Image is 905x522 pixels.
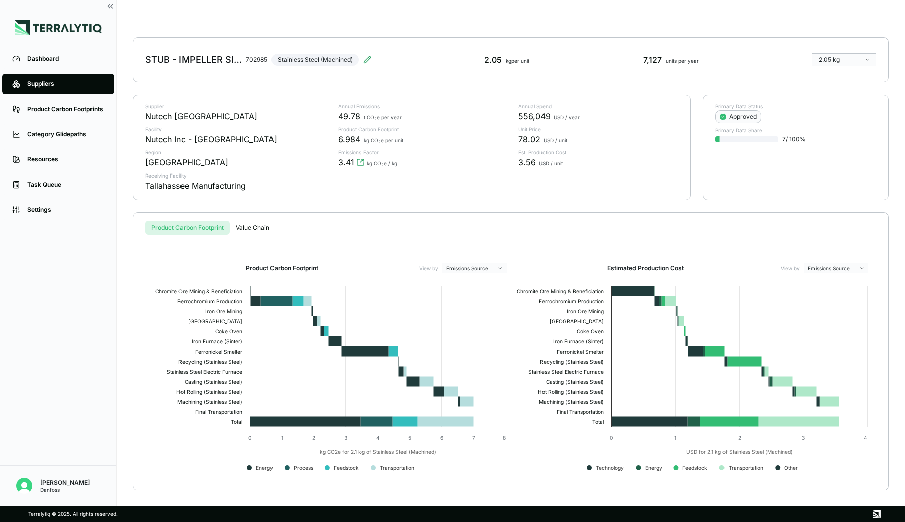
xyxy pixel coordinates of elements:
[145,149,318,155] p: Region
[145,180,246,192] div: Tallahassee Manufacturing
[518,133,540,145] span: 78.02
[715,127,876,133] p: Primary Data Share
[550,318,604,324] text: [GEOGRAPHIC_DATA]
[539,399,604,405] text: Machining (Stainless Steel)
[195,409,242,415] text: Final Transportation
[557,349,604,355] text: Ferronickel Smelter
[528,369,604,375] text: Stainless Steel Electric Furnace
[506,58,529,64] span: kg per unit
[155,288,242,295] text: Chromite Ore Mining & Beneficiation
[356,158,365,166] svg: View audit trail
[334,465,359,471] text: Feedstock
[192,338,242,344] text: Iron Furnace (Sinter)
[472,434,475,441] text: 7
[682,465,707,471] text: Feedstock
[177,298,242,304] text: Ferrochromium Production
[674,434,676,441] text: 1
[16,478,32,494] img: Nitin Shetty
[231,419,242,425] text: Total
[544,137,567,143] span: USD / unit
[246,56,267,64] div: 702985
[246,264,318,272] h2: Product Carbon Footprint
[338,126,498,132] p: Product Carbon Footprint
[440,434,443,441] text: 6
[294,465,313,471] text: Process
[27,80,104,88] div: Suppliers
[715,103,876,109] p: Primary Data Status
[27,105,104,113] div: Product Carbon Footprints
[518,110,551,122] span: 556,049
[592,419,604,425] text: Total
[643,54,699,66] div: 7,127
[812,53,876,66] button: 2.05 kg
[215,328,242,334] text: Coke Oven
[378,140,381,144] sub: 2
[553,338,604,344] text: Iron Furnace (Sinter)
[176,389,242,395] text: Hot Rolling (Stainless Steel)
[188,318,242,324] text: [GEOGRAPHIC_DATA]
[518,126,678,132] p: Unit Price
[419,265,438,271] label: View by
[312,434,315,441] text: 2
[864,434,867,441] text: 4
[781,265,800,271] label: View by
[729,465,763,471] text: Transportation
[367,160,397,166] span: kg CO e / kg
[320,449,436,455] text: kg CO2e for 2.1 kg of Stainless Steel (Machined)
[517,288,604,295] text: Chromite Ore Mining & Beneficiation
[503,434,506,441] text: 8
[596,465,624,471] text: Technology
[610,434,613,441] text: 0
[230,221,276,235] button: Value Chain
[715,110,761,123] button: Approved
[248,434,251,441] text: 0
[15,20,102,35] img: Logo
[554,114,580,120] span: USD / year
[380,465,414,471] text: Transportation
[185,379,242,385] text: Casting (Stainless Steel)
[666,58,699,64] span: units per year
[567,308,604,315] text: Iron Ore Mining
[145,126,318,132] p: Facility
[338,133,360,145] span: 6.984
[607,264,684,272] h2: Estimated Production Cost
[518,156,536,168] span: 3.56
[376,434,380,441] text: 4
[344,434,347,441] text: 3
[364,137,403,143] span: kg CO e per unit
[720,113,757,121] div: Approved
[27,155,104,163] div: Resources
[338,156,354,168] span: 3.41
[802,434,805,441] text: 3
[338,149,498,155] p: Emissions Factor
[557,409,604,415] text: Final Transportation
[381,163,384,167] sub: 2
[145,103,318,109] p: Supplier
[539,298,604,304] text: Ferrochromium Production
[195,349,242,355] text: Ferronickel Smelter
[374,117,377,121] sub: 2
[338,103,498,109] p: Annual Emissions
[738,434,741,441] text: 2
[145,221,876,235] div: s
[804,263,868,273] button: Emissions Source
[538,389,604,395] text: Hot Rolling (Stainless Steel)
[177,399,242,405] text: Machining (Stainless Steel)
[408,434,411,441] text: 5
[782,135,806,143] span: 7 / 100 %
[145,172,318,179] p: Receiving Facility
[167,369,242,375] text: Stainless Steel Electric Furnace
[577,328,604,334] text: Coke Oven
[145,156,228,168] div: [GEOGRAPHIC_DATA]
[145,133,277,145] div: Nutech Inc - [GEOGRAPHIC_DATA]
[256,465,273,471] text: Energy
[784,465,798,471] text: Other
[281,434,283,441] text: 1
[442,263,507,273] button: Emissions Source
[546,379,604,385] text: Casting (Stainless Steel)
[145,221,230,235] button: Product Carbon Footprint
[540,359,604,365] text: Recycling (Stainless Steel)
[539,160,563,166] span: USD / unit
[178,359,242,365] text: Recycling (Stainless Steel)
[645,465,662,471] text: Energy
